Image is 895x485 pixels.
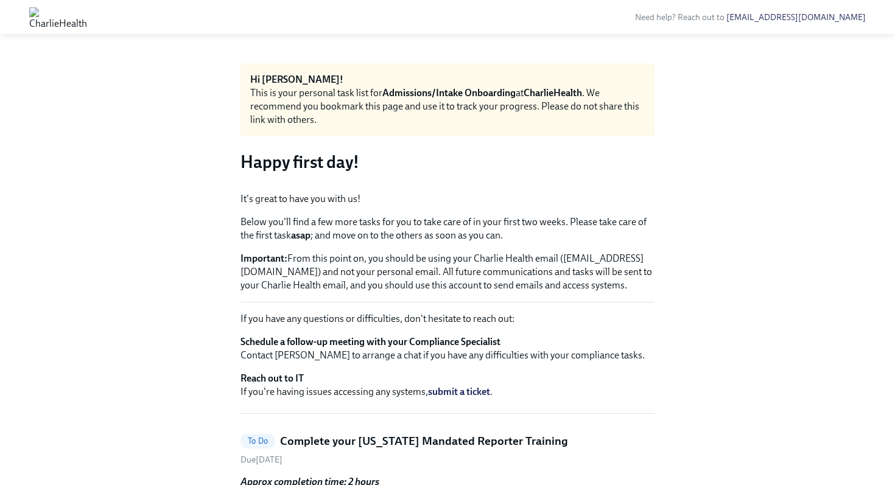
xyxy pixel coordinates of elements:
[240,151,655,173] h3: Happy first day!
[240,372,304,384] strong: Reach out to IT
[382,87,516,99] strong: Admissions/Intake Onboarding
[240,336,500,347] strong: Schedule a follow-up meeting with your Compliance Specialist
[240,433,655,466] a: To DoComplete your [US_STATE] Mandated Reporter TrainingDue[DATE]
[250,74,343,85] strong: Hi [PERSON_NAME]!
[240,253,287,264] strong: Important:
[280,433,568,449] h5: Complete your [US_STATE] Mandated Reporter Training
[428,386,490,397] a: submit a ticket
[250,86,645,127] div: This is your personal task list for at . We recommend you bookmark this page and use it to track ...
[524,87,582,99] strong: CharlieHealth
[726,12,866,23] a: [EMAIL_ADDRESS][DOMAIN_NAME]
[240,252,655,292] p: From this point on, you should be using your Charlie Health email ([EMAIL_ADDRESS][DOMAIN_NAME]) ...
[240,312,655,326] p: If you have any questions or difficulties, don't hesitate to reach out:
[291,229,311,241] strong: asap
[635,12,866,23] span: Need help? Reach out to
[29,7,87,27] img: CharlieHealth
[240,372,655,399] p: If you're having issues accessing any systems, .
[240,215,655,242] p: Below you'll find a few more tasks for you to take care of in your first two weeks. Please take c...
[240,192,655,206] p: It's great to have you with us!
[240,455,283,465] span: Friday, October 3rd 2025, 9:00 am
[240,436,275,445] span: To Do
[240,335,655,362] p: Contact [PERSON_NAME] to arrange a chat if you have any difficulties with your compliance tasks.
